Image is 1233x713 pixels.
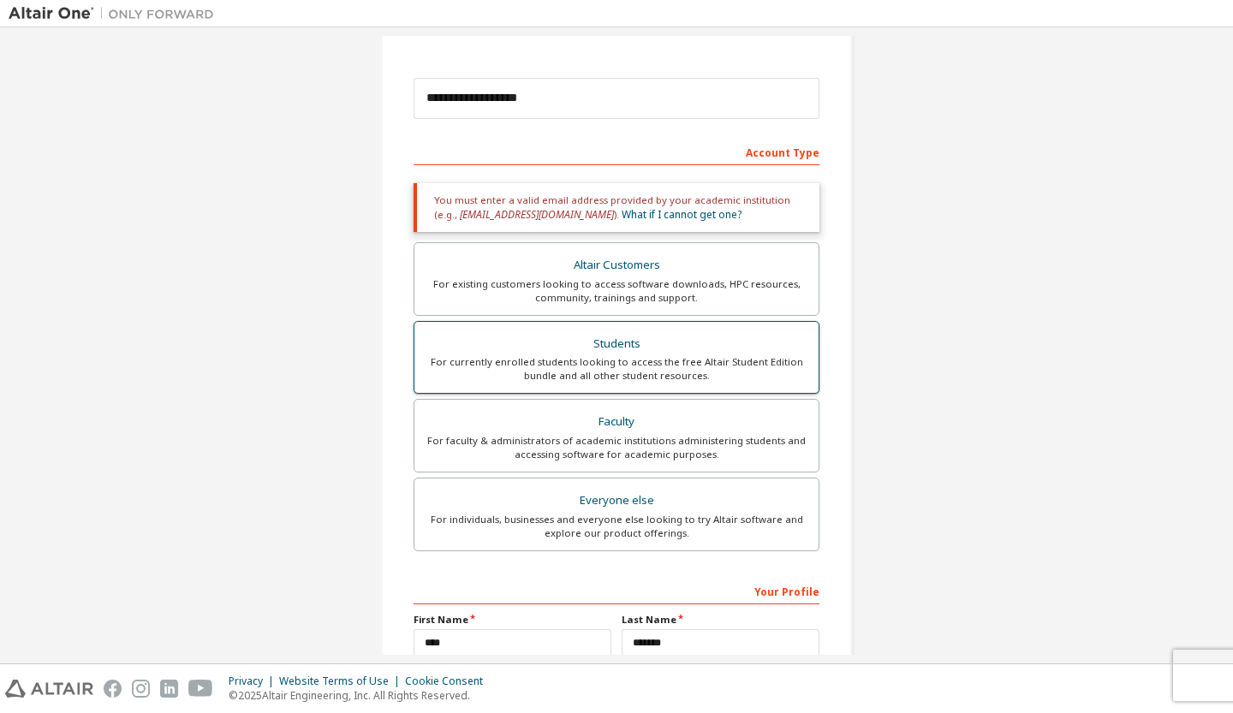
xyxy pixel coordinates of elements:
[414,138,819,165] div: Account Type
[414,183,819,232] div: You must enter a valid email address provided by your academic institution (e.g., ).
[229,688,493,703] p: © 2025 Altair Engineering, Inc. All Rights Reserved.
[279,674,405,688] div: Website Terms of Use
[132,680,150,698] img: instagram.svg
[460,207,614,222] span: [EMAIL_ADDRESS][DOMAIN_NAME]
[414,613,611,627] label: First Name
[414,577,819,604] div: Your Profile
[622,613,819,627] label: Last Name
[425,332,808,356] div: Students
[104,680,122,698] img: facebook.svg
[425,410,808,434] div: Faculty
[425,513,808,540] div: For individuals, businesses and everyone else looking to try Altair software and explore our prod...
[425,489,808,513] div: Everyone else
[229,674,279,688] div: Privacy
[5,680,93,698] img: altair_logo.svg
[9,5,223,22] img: Altair One
[425,277,808,305] div: For existing customers looking to access software downloads, HPC resources, community, trainings ...
[425,253,808,277] div: Altair Customers
[622,207,742,222] a: What if I cannot get one?
[188,680,213,698] img: youtube.svg
[405,674,493,688] div: Cookie Consent
[425,355,808,383] div: For currently enrolled students looking to access the free Altair Student Edition bundle and all ...
[160,680,178,698] img: linkedin.svg
[425,434,808,461] div: For faculty & administrators of academic institutions administering students and accessing softwa...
